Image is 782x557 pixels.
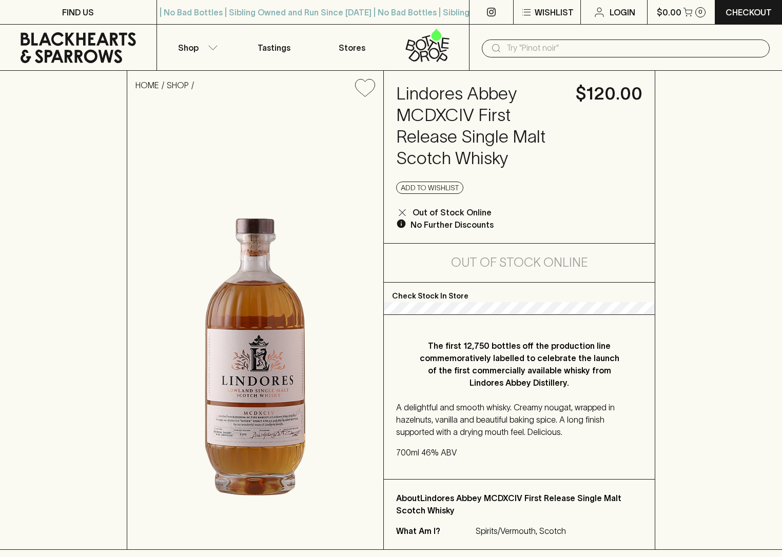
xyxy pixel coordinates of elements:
a: SHOP [167,81,189,90]
p: Stores [339,42,365,54]
p: Out of Stock Online [413,206,492,218]
p: A delightful and smooth whisky. Creamy nougat, wrapped in hazelnuts, vanilla and beautiful baking... [396,401,642,438]
input: Try "Pinot noir" [506,40,761,56]
button: Shop [157,25,235,70]
a: Stores [313,25,391,70]
p: The first 12,750 bottles off the production line commemoratively labelled to celebrate the launch... [417,340,622,389]
p: Wishlist [535,6,574,18]
button: Add to wishlist [396,182,463,194]
p: Tastings [258,42,290,54]
p: Check Stock In Store [384,283,655,302]
p: Checkout [726,6,772,18]
p: Login [610,6,635,18]
a: HOME [135,81,159,90]
p: FIND US [62,6,94,18]
p: Spirits/Vermouth, Scotch [476,525,566,537]
h5: Out of Stock Online [451,254,588,271]
h4: Lindores Abbey MCDXCIV First Release Single Malt Scotch Whisky [396,83,563,169]
button: Add to wishlist [351,75,379,101]
p: About Lindores Abbey MCDXCIV First Release Single Malt Scotch Whisky [396,492,642,516]
a: Tastings [235,25,313,70]
p: Shop [178,42,199,54]
p: No Further Discounts [410,218,494,231]
p: $0.00 [657,6,681,18]
p: What Am I? [396,525,473,537]
p: 0 [698,9,702,15]
h4: $120.00 [576,83,642,105]
p: 700ml 46% ABV [396,446,642,459]
img: 25308.png [127,105,383,549]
